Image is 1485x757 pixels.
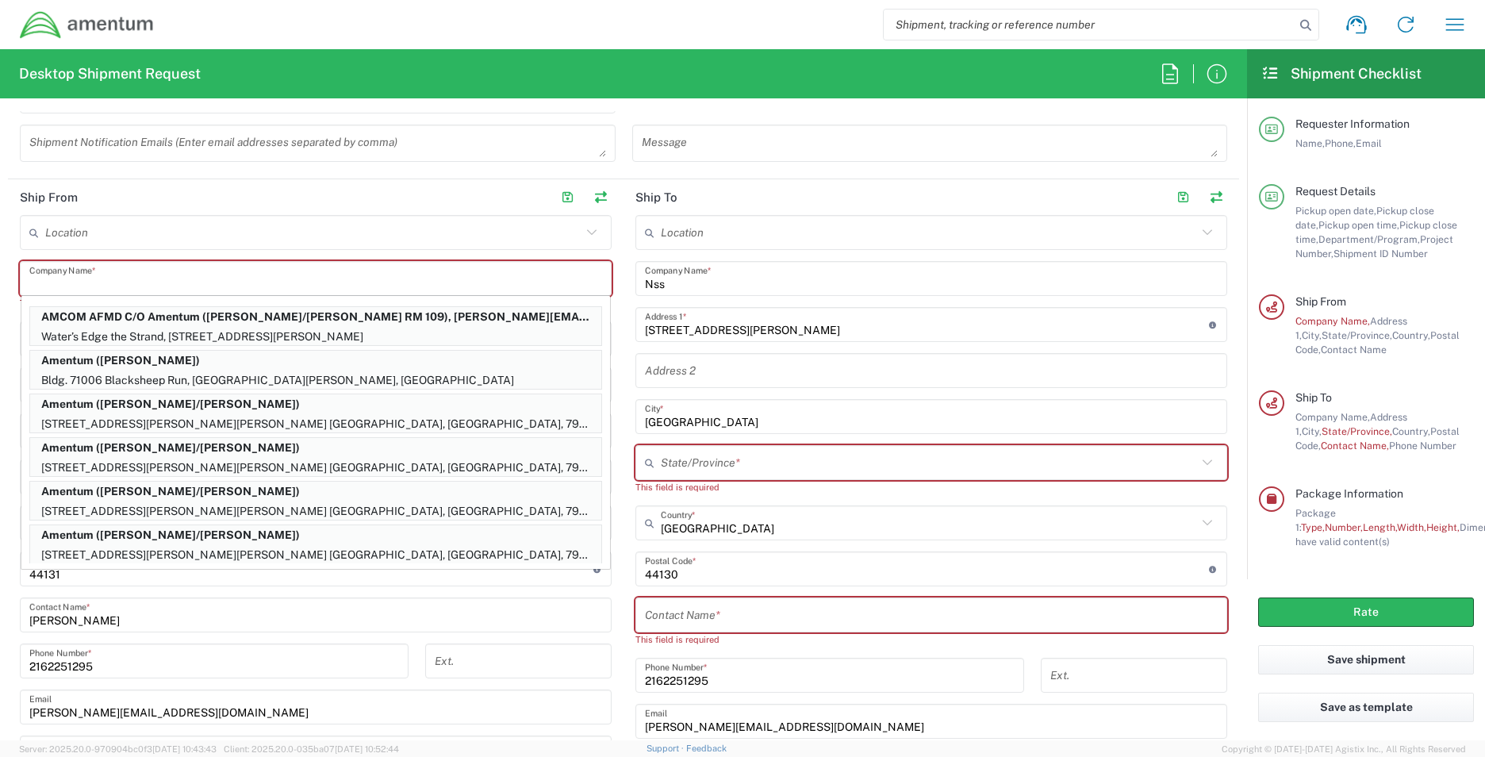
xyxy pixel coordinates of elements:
span: Client: 2025.20.0-035ba07 [224,744,399,754]
p: Amentum (Alexis Rivera/Eric MWO) [30,482,601,501]
span: Ship From [1295,295,1346,308]
input: Shipment, tracking or reference number [884,10,1295,40]
h2: Ship To [635,190,677,206]
span: Phone, [1325,137,1356,149]
span: State/Province, [1322,329,1392,341]
span: Package Information [1295,487,1403,500]
p: Water’s Edge the Strand, [STREET_ADDRESS][PERSON_NAME] [30,327,601,347]
span: Shipment ID Number [1333,248,1428,259]
span: [DATE] 10:43:43 [152,744,217,754]
div: This field is required [20,296,612,310]
p: [STREET_ADDRESS][PERSON_NAME][PERSON_NAME] [GEOGRAPHIC_DATA], [GEOGRAPHIC_DATA], 79918, [GEOGRAPH... [30,458,601,478]
p: [STREET_ADDRESS][PERSON_NAME][PERSON_NAME] [GEOGRAPHIC_DATA], [GEOGRAPHIC_DATA], 79918, [GEOGRAPH... [30,414,601,434]
button: Save as template [1258,693,1474,722]
a: Feedback [686,744,727,753]
p: Amentum (Alexis Rivera/Elvin Carr) [30,394,601,414]
span: Name, [1295,137,1325,149]
span: Phone Number [1389,440,1456,452]
span: Department/Program, [1318,233,1420,245]
span: Copyright © [DATE]-[DATE] Agistix Inc., All Rights Reserved [1222,742,1466,756]
span: Requester Information [1295,117,1410,130]
a: Support [647,744,686,753]
div: This field is required [635,480,1227,494]
span: Pickup open date, [1295,205,1376,217]
span: Company Name, [1295,411,1370,423]
p: Amentum (Alexis Rivera/Elvin Carr) [30,438,601,458]
button: Save shipment [1258,645,1474,674]
span: Country, [1392,329,1430,341]
p: [STREET_ADDRESS][PERSON_NAME][PERSON_NAME] [GEOGRAPHIC_DATA], [GEOGRAPHIC_DATA], 79918, [GEOGRAPH... [30,501,601,521]
span: Contact Name [1321,344,1387,355]
div: This field is required [635,632,1227,647]
h2: Desktop Shipment Request [19,64,201,83]
span: City, [1302,329,1322,341]
span: Type, [1301,521,1325,533]
p: AMCOM AFMD C/O Amentum (Rob Day/Terrell Bowser RM 109), terrell.bowser@amentum.com [30,307,601,327]
span: Server: 2025.20.0-970904bc0f3 [19,744,217,754]
span: Request Details [1295,185,1376,198]
h2: Ship From [20,190,78,206]
span: Country, [1392,425,1430,437]
span: State/Province, [1322,425,1392,437]
span: Ship To [1295,391,1332,404]
p: [STREET_ADDRESS][PERSON_NAME][PERSON_NAME] [GEOGRAPHIC_DATA], [GEOGRAPHIC_DATA], 79918, [GEOGRAPH... [30,545,601,565]
span: Company Name, [1295,315,1370,327]
p: Amentum (Alex Mundy) [30,351,601,371]
p: Bldg. 71006 Blacksheep Run, [GEOGRAPHIC_DATA][PERSON_NAME], [GEOGRAPHIC_DATA] [30,371,601,390]
span: Width, [1397,521,1426,533]
button: Rate [1258,598,1474,627]
span: Pickup open time, [1318,219,1399,231]
span: Package 1: [1295,507,1336,533]
span: Contact Name, [1321,440,1389,452]
h2: Shipment Checklist [1261,64,1422,83]
span: Height, [1426,521,1460,533]
span: [DATE] 10:52:44 [335,744,399,754]
span: Length, [1363,521,1397,533]
img: dyncorp [19,10,155,40]
span: Email [1356,137,1382,149]
span: Number, [1325,521,1363,533]
span: City, [1302,425,1322,437]
p: Amentum (Alexis Rivera/Eric MWO) [30,525,601,545]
